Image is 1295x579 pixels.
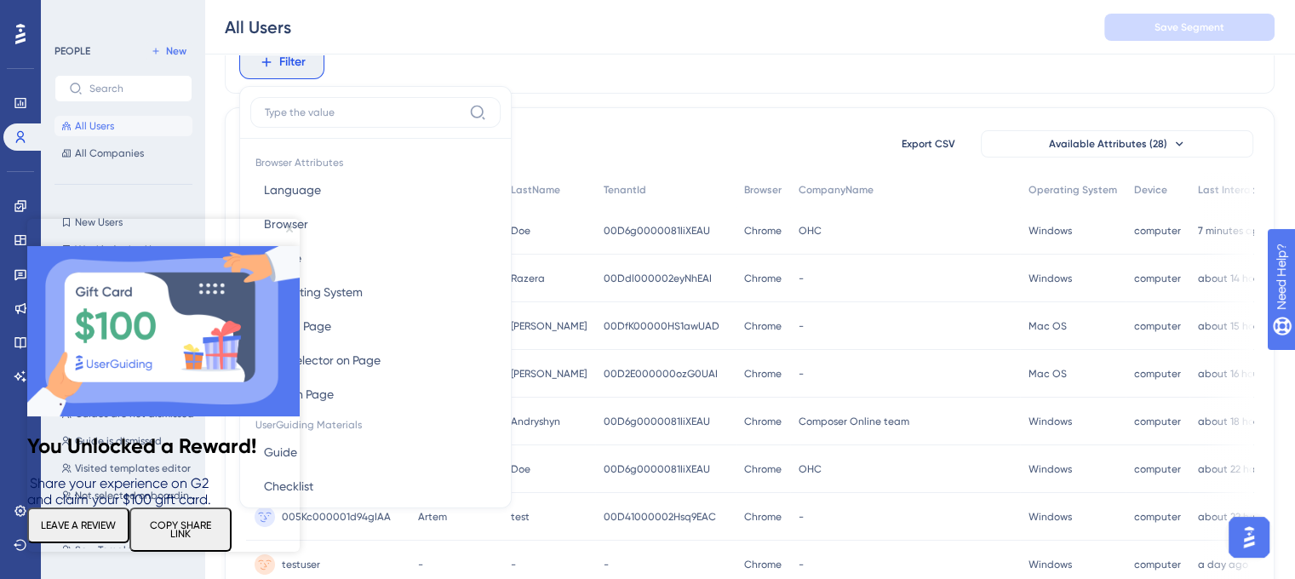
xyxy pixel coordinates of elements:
[511,183,560,197] span: LastName
[264,214,308,234] span: Browser
[885,130,971,158] button: Export CSV
[1134,558,1181,571] span: computer
[264,282,363,302] span: Operating System
[1029,272,1072,285] span: Windows
[1134,319,1181,333] span: computer
[145,41,192,61] button: New
[250,411,501,435] span: UserGuiding Materials
[27,219,300,552] iframe: To enrich screen reader interactions, please activate Accessibility in Grammarly extension settings
[744,510,782,524] span: Chrome
[250,377,501,411] button: Text on Page
[1029,367,1067,381] span: Mac OS
[1155,20,1224,34] span: Save Segment
[54,44,90,58] div: PEOPLE
[604,272,712,285] span: 00Ddl000002eyNhEAI
[799,558,804,571] span: -
[264,350,381,370] span: CSS Selector on Page
[418,510,447,524] span: Artem
[1029,224,1072,238] span: Windows
[511,558,516,571] span: -
[1134,367,1181,381] span: computer
[1134,415,1181,428] span: computer
[1198,368,1289,380] time: about 16 hours ago
[1029,462,1072,476] span: Windows
[604,462,710,476] span: 00D6g0000081IiXEAU
[1223,512,1275,563] iframe: UserGuiding AI Assistant Launcher
[1198,225,1265,237] time: 7 minutes ago
[1134,224,1181,238] span: computer
[418,558,423,571] span: -
[250,149,501,173] span: Browser Attributes
[511,272,545,285] span: Razera
[166,44,186,58] span: New
[54,143,192,163] button: All Companies
[799,367,804,381] span: -
[54,212,192,232] button: New Users
[744,415,782,428] span: Chrome
[75,146,144,160] span: All Companies
[282,510,391,524] span: 005Kc000001d94gIAA
[1029,558,1072,571] span: Windows
[1134,183,1167,197] span: Device
[1134,510,1181,524] span: computer
[265,106,462,119] input: Type the value
[604,558,609,571] span: -
[239,45,324,79] button: Filter
[279,52,306,72] span: Filter
[225,15,291,39] div: All Users
[1134,462,1181,476] span: computer
[264,180,321,200] span: Language
[799,183,874,197] span: CompanyName
[799,272,804,285] span: -
[511,367,587,381] span: [PERSON_NAME]
[250,275,501,309] button: Operating System
[250,207,501,241] button: Browser
[1198,511,1291,523] time: about 22 hours ago
[250,309,501,343] button: Visited Page
[40,4,106,25] span: Need Help?
[604,224,710,238] span: 00D6g0000081IiXEAU
[744,183,782,197] span: Browser
[604,319,719,333] span: 00DfK00000HS1awUAD
[1029,319,1067,333] span: Mac OS
[511,415,560,428] span: Andryshyn
[1198,559,1248,570] time: a day ago
[511,510,530,524] span: test
[744,319,782,333] span: Chrome
[604,367,718,381] span: 00D2E000000ozG0UAI
[250,469,501,503] button: Checklist
[604,510,716,524] span: 00D41000002Hsq9EAC
[604,183,646,197] span: TenantId
[282,558,320,571] span: testuser
[75,215,123,229] span: New Users
[511,462,530,476] span: Doe
[102,289,204,333] button: COPY SHARE LINK
[744,224,782,238] span: Chrome
[799,319,804,333] span: -
[1104,14,1275,41] button: Save Segment
[604,415,710,428] span: 00D6g0000081IiXEAU
[1029,510,1072,524] span: Windows
[75,119,114,133] span: All Users
[250,435,501,469] button: Guide
[1198,463,1291,475] time: about 22 hours ago
[1198,416,1290,427] time: about 18 hours ago
[54,116,192,136] button: All Users
[250,343,501,377] button: CSS Selector on Page
[799,510,804,524] span: -
[1198,272,1290,284] time: about 14 hours ago
[799,462,822,476] span: OHC
[744,367,782,381] span: Chrome
[511,319,587,333] span: [PERSON_NAME]
[1198,183,1275,197] span: Last Interaction
[250,241,501,275] button: Device
[1029,183,1117,197] span: Operating System
[744,272,782,285] span: Chrome
[799,224,822,238] span: OHC
[1134,272,1181,285] span: computer
[799,415,909,428] span: Composer Online team
[744,558,782,571] span: Chrome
